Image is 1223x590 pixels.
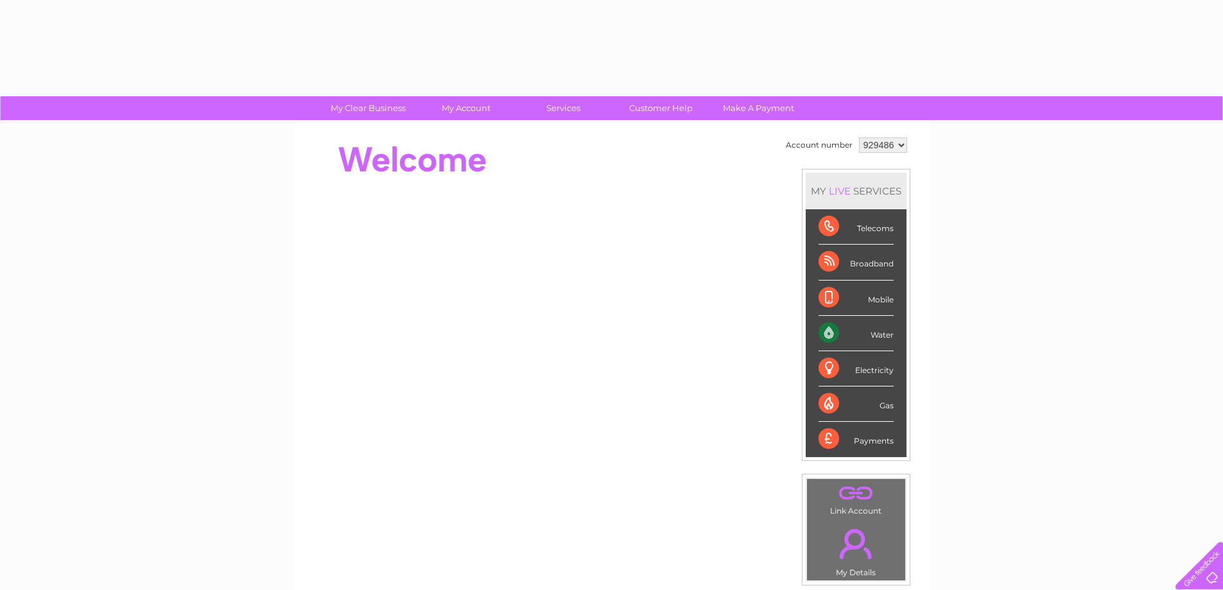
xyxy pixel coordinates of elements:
[315,96,421,120] a: My Clear Business
[819,386,894,422] div: Gas
[413,96,519,120] a: My Account
[806,173,906,209] div: MY SERVICES
[819,422,894,456] div: Payments
[819,316,894,351] div: Water
[826,185,853,197] div: LIVE
[806,518,906,581] td: My Details
[510,96,616,120] a: Services
[819,281,894,316] div: Mobile
[806,478,906,519] td: Link Account
[608,96,714,120] a: Customer Help
[819,351,894,386] div: Electricity
[810,521,902,566] a: .
[783,134,856,156] td: Account number
[819,245,894,280] div: Broadband
[706,96,811,120] a: Make A Payment
[819,209,894,245] div: Telecoms
[810,482,902,505] a: .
